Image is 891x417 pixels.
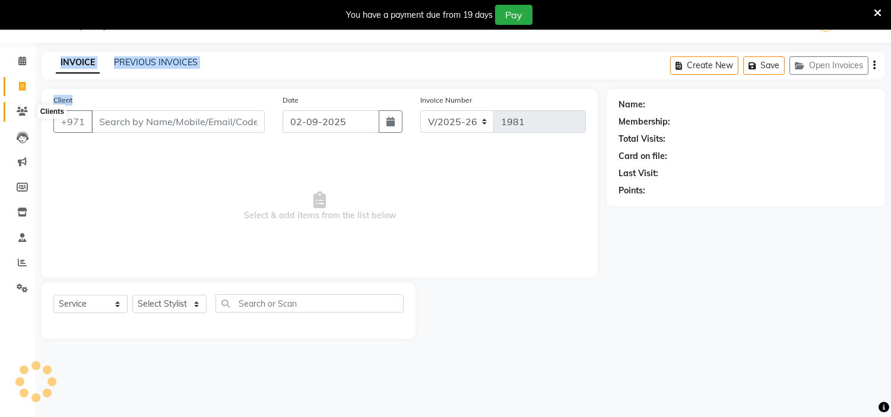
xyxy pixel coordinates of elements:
span: Select & add items from the list below [53,147,586,266]
input: Search by Name/Mobile/Email/Code [91,110,265,133]
label: Date [283,95,299,106]
button: +971 [53,110,93,133]
div: You have a payment due from 19 days [346,9,493,21]
button: Save [743,56,785,75]
div: Points: [619,184,645,197]
div: Last Visit: [619,167,658,180]
button: Create New [670,56,738,75]
label: Invoice Number [420,95,472,106]
button: Open Invoices [789,56,868,75]
label: Client [53,95,72,106]
div: Name: [619,98,645,111]
div: Card on file: [619,150,667,163]
div: Membership: [619,116,670,128]
div: Total Visits: [619,133,665,145]
a: INVOICE [56,52,100,74]
input: Search or Scan [215,294,404,313]
button: Pay [495,5,532,25]
a: PREVIOUS INVOICES [114,57,198,68]
div: Clients [37,105,67,119]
